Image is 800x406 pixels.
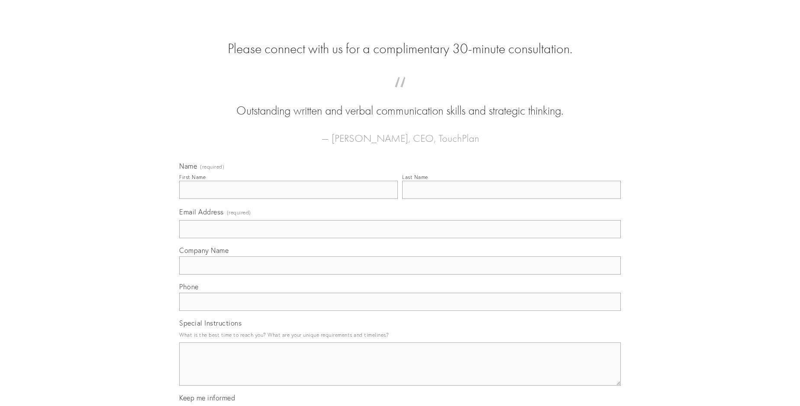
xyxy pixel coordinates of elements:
span: Name [179,162,197,170]
span: Phone [179,282,199,291]
span: Email Address [179,208,224,216]
blockquote: Outstanding written and verbal communication skills and strategic thinking. [193,86,607,119]
span: Company Name [179,246,229,255]
span: Special Instructions [179,319,242,327]
span: (required) [227,207,251,218]
div: First Name [179,174,206,180]
h2: Please connect with us for a complimentary 30-minute consultation. [179,41,621,57]
span: Keep me informed [179,393,235,402]
div: Last Name [402,174,428,180]
figcaption: — [PERSON_NAME], CEO, TouchPlan [193,119,607,147]
span: (required) [200,164,224,169]
span: “ [193,86,607,102]
p: What is the best time to reach you? What are your unique requirements and timelines? [179,329,621,341]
